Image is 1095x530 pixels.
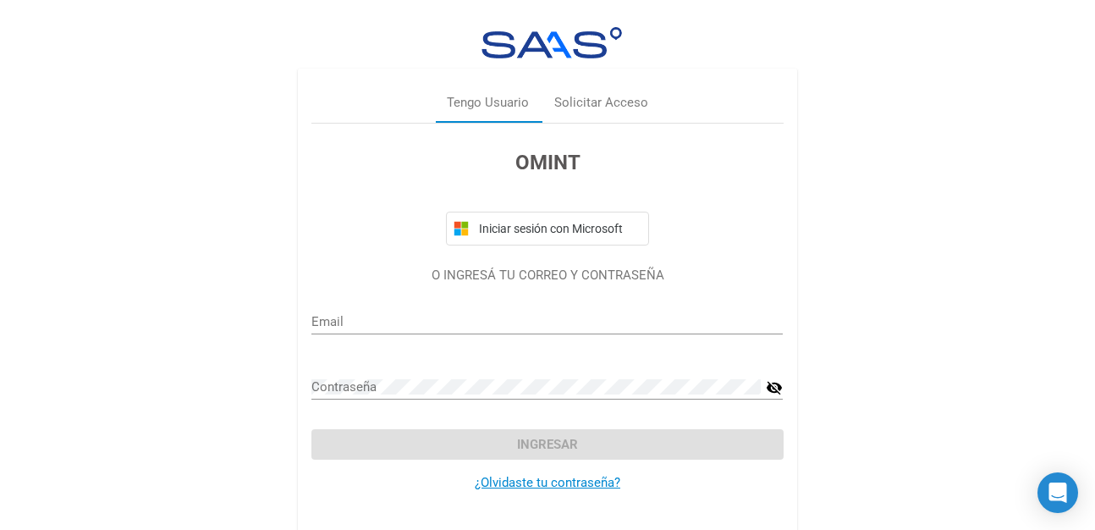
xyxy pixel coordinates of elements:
div: Tengo Usuario [447,93,529,113]
p: O INGRESÁ TU CORREO Y CONTRASEÑA [311,266,783,285]
div: Solicitar Acceso [554,93,648,113]
div: Open Intercom Messenger [1037,472,1078,513]
button: Iniciar sesión con Microsoft [446,212,649,246]
button: Ingresar [311,429,783,460]
a: ¿Olvidaste tu contraseña? [475,475,620,490]
mat-icon: visibility_off [766,378,783,398]
h3: OMINT [311,147,783,178]
span: Ingresar [517,437,578,452]
span: Iniciar sesión con Microsoft [476,222,641,235]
